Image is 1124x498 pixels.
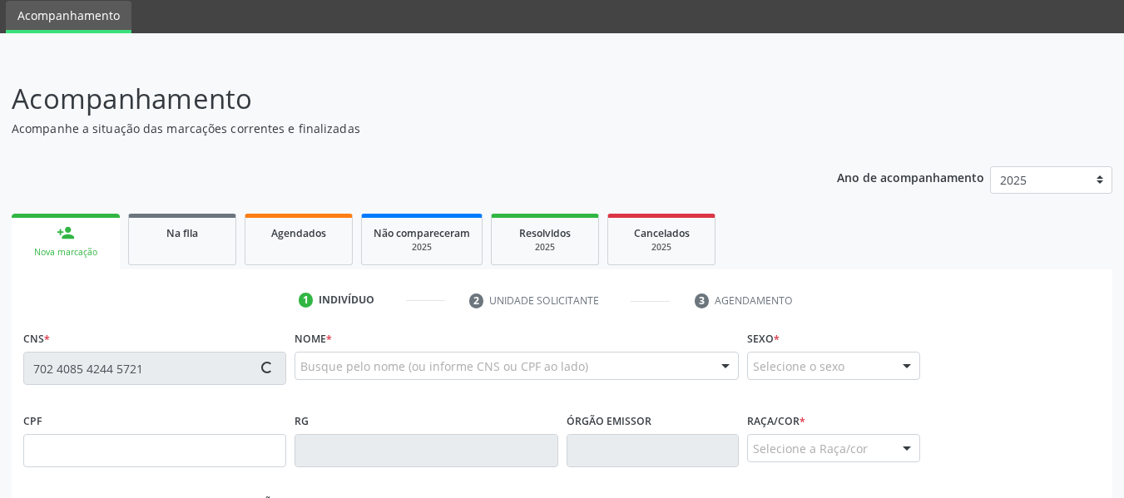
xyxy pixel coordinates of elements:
[166,226,198,240] span: Na fila
[271,226,326,240] span: Agendados
[374,226,470,240] span: Não compareceram
[23,408,42,434] label: CPF
[753,440,868,457] span: Selecione a Raça/cor
[519,226,571,240] span: Resolvidos
[12,120,782,137] p: Acompanhe a situação das marcações correntes e finalizadas
[23,246,108,259] div: Nova marcação
[295,408,309,434] label: RG
[567,408,651,434] label: Órgão emissor
[634,226,690,240] span: Cancelados
[12,78,782,120] p: Acompanhamento
[374,241,470,254] div: 2025
[23,326,50,352] label: CNS
[620,241,703,254] div: 2025
[300,357,588,375] span: Busque pelo nome (ou informe CNS ou CPF ao lado)
[747,326,780,352] label: Sexo
[503,241,587,254] div: 2025
[753,357,844,375] span: Selecione o sexo
[319,293,374,308] div: Indivíduo
[6,1,131,33] a: Acompanhamento
[299,293,314,308] div: 1
[837,166,984,187] p: Ano de acompanhamento
[57,224,75,242] div: person_add
[747,408,805,434] label: Raça/cor
[295,326,332,352] label: Nome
